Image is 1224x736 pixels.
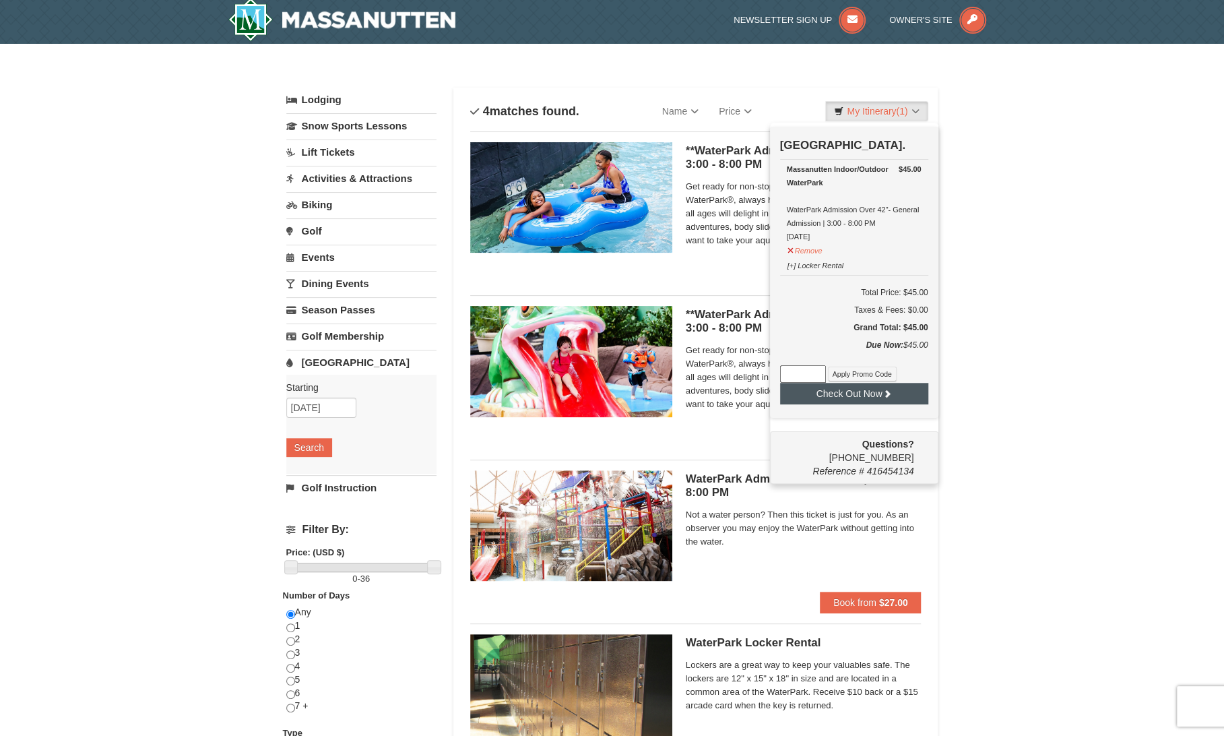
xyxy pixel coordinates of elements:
span: 4 [483,104,490,118]
img: 6619917-1062-d161e022.jpg [470,306,672,417]
h4: matches found. [470,104,579,118]
div: Massanutten Indoor/Outdoor WaterPark [787,162,922,189]
span: Book from [833,597,876,608]
span: (1) [896,106,907,117]
strong: Questions? [862,439,913,450]
a: Golf Instruction [286,475,437,500]
a: [GEOGRAPHIC_DATA] [286,350,437,375]
strong: Number of Days [283,590,350,601]
h5: WaterPark Admission- Observer | 3:00 - 8:00 PM [686,472,922,499]
span: Get ready for non-stop thrills at the Massanutten WaterPark®, always heated to 84° Fahrenheit. Ch... [686,180,922,247]
a: Price [709,98,762,125]
span: Owner's Site [889,15,953,25]
div: WaterPark Admission Over 42"- General Admission | 3:00 - 8:00 PM [DATE] [787,162,922,243]
a: Golf [286,218,437,243]
span: 416454134 [866,466,913,477]
a: Owner's Site [889,15,986,25]
span: Not a water person? Then this ticket is just for you. As an observer you may enjoy the WaterPark ... [686,508,922,549]
h6: Total Price: $45.00 [780,286,928,299]
button: Search [286,438,332,457]
span: Reference # [812,466,864,477]
span: Lockers are a great way to keep your valuables safe. The lockers are 12" x 15" x 18" in size and ... [686,658,922,712]
a: Name [652,98,709,125]
a: Snow Sports Lessons [286,113,437,138]
a: Golf Membership [286,324,437,348]
h4: Filter By: [286,524,437,536]
img: 6619917-1066-60f46fa6.jpg [470,470,672,581]
span: 36 [360,574,370,584]
h5: WaterPark Locker Rental [686,636,922,650]
strong: [GEOGRAPHIC_DATA]. [780,139,905,152]
strong: Due Now: [866,340,903,350]
img: 6619917-1058-293f39d8.jpg [470,142,672,253]
button: Apply Promo Code [828,367,897,381]
a: Newsletter Sign Up [734,15,866,25]
a: Dining Events [286,271,437,296]
button: [+] Locker Rental [787,255,844,272]
strong: $45.00 [899,162,922,176]
span: 0 [352,574,357,584]
button: Book from $27.00 [820,592,922,613]
span: Newsletter Sign Up [734,15,832,25]
label: Starting [286,381,426,394]
span: Get ready for non-stop thrills at the Massanutten WaterPark®, always heated to 84° Fahrenheit. Ch... [686,344,922,411]
div: $45.00 [780,338,928,365]
a: Lift Tickets [286,140,437,164]
h5: **WaterPark Admission - Under 42” Tall | 3:00 - 8:00 PM [686,308,922,335]
a: Activities & Attractions [286,166,437,191]
a: Biking [286,192,437,217]
strong: $27.00 [879,597,908,608]
a: Events [286,245,437,270]
div: Taxes & Fees: $0.00 [780,303,928,317]
h5: **WaterPark Admission - Over 42” Tall | 3:00 - 8:00 PM [686,144,922,171]
button: Check Out Now [780,383,928,404]
strong: Price: (USD $) [286,547,345,557]
a: My Itinerary(1) [825,101,928,121]
a: Lodging [286,88,437,112]
span: [PHONE_NUMBER] [780,437,914,463]
a: Season Passes [286,297,437,322]
h5: Grand Total: $45.00 [780,321,928,334]
div: Any 1 2 3 4 5 6 7 + [286,606,437,727]
button: Remove [787,241,823,257]
label: - [286,572,437,586]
